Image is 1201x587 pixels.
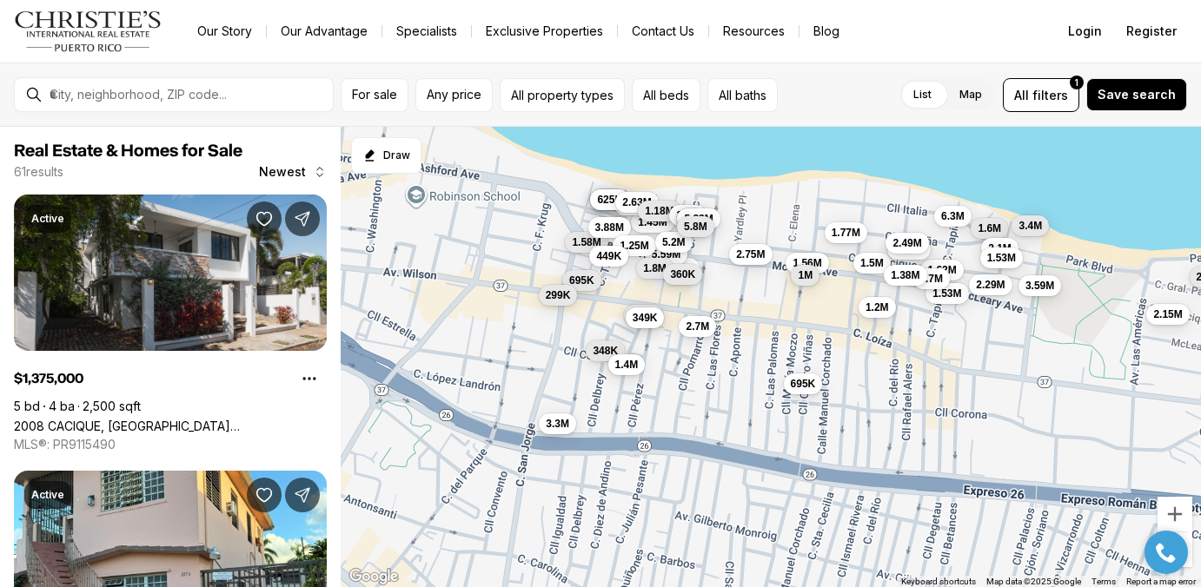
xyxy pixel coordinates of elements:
[980,247,1023,268] button: 1.53M
[546,417,569,431] span: 3.3M
[899,79,946,110] label: List
[677,208,720,229] button: 5.88M
[645,243,687,264] button: 5.59M
[1126,24,1177,38] span: Register
[800,19,853,43] a: Blog
[618,19,708,43] button: Contact Us
[919,271,943,285] span: 1.7M
[565,231,607,252] button: 1.58M
[652,247,680,261] span: 5.59M
[636,257,673,278] button: 1.8M
[927,263,956,277] span: 1.62M
[825,221,867,242] button: 1.77M
[588,217,631,238] button: 3.88M
[1032,86,1068,104] span: filters
[662,234,686,248] span: 5.2M
[798,267,813,281] span: 1M
[614,194,652,214] button: 2.9M
[633,311,658,325] span: 349K
[860,256,884,270] span: 1.5M
[988,241,1012,254] span: 2.1M
[382,19,471,43] a: Specialists
[292,361,327,396] button: Property options
[1092,577,1116,586] a: Terms
[14,419,327,433] a: 2008 CACIQUE, SAN JUAN PR, 00911
[572,234,600,248] span: 1.58M
[1025,278,1054,292] span: 3.59M
[1019,218,1042,232] span: 3.4M
[247,201,282,236] button: Save Property: 2008 CACIQUE
[884,264,926,285] button: 1.38M
[626,307,665,328] button: 349K
[415,78,493,112] button: Any price
[677,216,714,237] button: 5.8M
[684,212,713,226] span: 5.88M
[887,239,930,260] button: 2.95M
[987,251,1016,265] span: 1.53M
[1068,24,1102,38] span: Login
[1003,78,1079,112] button: Allfilters1
[631,212,673,233] button: 1.45M
[1126,577,1196,586] a: Report a map error
[709,19,799,43] a: Resources
[891,267,919,281] span: 1.38M
[941,209,965,223] span: 6.3M
[729,243,772,264] button: 2.75M
[546,288,571,302] span: 299K
[679,315,716,336] button: 2.7M
[596,249,621,263] span: 449K
[351,137,421,174] button: Start drawing
[539,413,576,434] button: 3.3M
[1058,14,1112,49] button: Login
[791,264,819,285] button: 1M
[1146,304,1189,325] button: 2.15M
[1153,307,1182,321] span: 2.15M
[934,206,972,227] button: 6.3M
[786,253,828,274] button: 1.56M
[645,204,673,218] span: 1.18M
[597,193,622,207] span: 625K
[926,283,968,304] button: 1.53M
[285,478,320,512] button: Share Property
[472,19,617,43] a: Exclusive Properties
[736,247,765,261] span: 2.75M
[285,201,320,236] button: Share Property
[859,296,896,317] button: 1.2M
[615,191,658,212] button: 2.63M
[946,79,996,110] label: Map
[249,155,337,189] button: Newest
[920,260,963,280] button: 1.62M
[638,201,680,221] button: 1.18M
[259,165,306,179] span: Newest
[14,10,163,52] img: logo
[586,340,625,361] button: 348K
[14,142,242,160] span: Real Estate & Homes for Sale
[707,78,778,112] button: All baths
[912,267,950,288] button: 1.7M
[267,19,382,43] a: Our Advantage
[686,319,709,333] span: 2.7M
[1116,14,1187,49] button: Register
[1098,88,1176,102] span: Save search
[791,376,816,390] span: 695K
[969,274,1012,295] button: 2.29M
[183,19,266,43] a: Our Story
[613,234,655,255] button: 1.25M
[894,242,923,256] span: 2.95M
[784,373,823,393] button: 695K
[1158,497,1192,531] button: Zoom in
[886,232,928,253] button: 2.49M
[632,78,700,112] button: All beds
[608,353,646,374] button: 1.4M
[593,344,618,358] span: 348K
[1075,76,1078,89] span: 1
[427,88,481,102] span: Any price
[562,269,601,290] button: 695K
[569,273,594,287] span: 695K
[590,189,629,210] button: 625K
[684,220,707,234] span: 5.8M
[655,231,693,252] button: 5.2M
[978,221,1001,234] span: 1.6M
[1086,78,1187,111] button: Save search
